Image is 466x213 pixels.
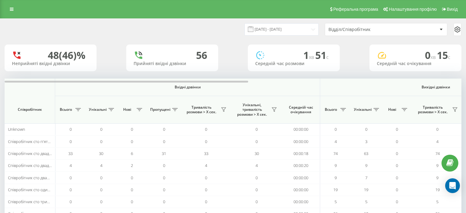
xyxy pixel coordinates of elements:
span: 9 [335,163,337,168]
span: 9 [335,175,337,180]
span: c [448,54,450,60]
span: 0 [256,187,258,192]
span: 0 [256,139,258,144]
span: хв [430,54,437,60]
td: 00:00:20 [282,160,320,172]
span: 0 [70,199,72,204]
span: 51 [315,48,329,62]
span: 0 [100,175,102,180]
div: Open Intercom Messenger [445,178,460,193]
span: 0 [70,139,72,144]
span: Тривалість розмови > Х сек. [415,105,450,114]
span: 1 [303,48,315,62]
td: 00:00:00 [282,123,320,135]
div: Неприйняті вхідні дзвінки [12,61,89,66]
span: 30 [99,151,103,156]
span: 33 [68,151,73,156]
span: Співробітник сто п'ятнадцять [8,139,63,144]
span: 0 [100,187,102,192]
span: 0 [396,126,398,132]
span: Співробітник сто одинадцять [8,187,63,192]
span: 19 [364,187,368,192]
span: Середній час очікування [286,105,315,114]
span: 4 [335,139,337,144]
span: 0 [163,199,165,204]
td: 00:00:18 [282,148,320,160]
span: 0 [396,199,398,204]
span: 0 [131,175,133,180]
span: 0 [396,175,398,180]
span: 63 [364,151,368,156]
span: 33 [204,151,208,156]
span: 0 [163,126,165,132]
span: 0 [205,175,207,180]
span: 2 [131,163,133,168]
span: 0 [205,126,207,132]
span: Нові [385,107,400,112]
span: 0 [100,139,102,144]
span: Унікальні, тривалість розмови > Х сек. [234,103,270,117]
span: 0 [256,199,258,204]
span: 7 [365,175,367,180]
span: Реферальна програма [333,7,378,12]
td: 00:00:00 [282,184,320,196]
td: 00:00:00 [282,135,320,147]
span: Унікальні [89,107,107,112]
span: 0 [205,187,207,192]
div: 48 (46)% [48,49,85,61]
span: Унікальні [354,107,372,112]
span: 0 [425,48,437,62]
span: 0 [100,199,102,204]
span: 74 [435,151,440,156]
span: Співробітник сто дванадцять [8,175,62,180]
span: Співробітник сто тринадцять [8,199,63,204]
span: Пропущені [150,107,170,112]
span: Unknown [8,126,25,132]
span: 0 [436,126,438,132]
span: 9 [436,163,438,168]
span: 0 [163,175,165,180]
div: Середній час розмови [255,61,332,66]
span: 0 [131,139,133,144]
td: 00:00:00 [282,172,320,184]
span: 6 [131,151,133,156]
span: 0 [163,187,165,192]
span: c [326,54,329,60]
span: 0 [256,126,258,132]
span: 0 [396,151,398,156]
div: 56 [196,49,207,61]
span: Всього [323,107,339,112]
td: 00:00:00 [282,196,320,208]
span: 0 [163,139,165,144]
div: Середній час очікування [377,61,454,66]
span: 4 [256,163,258,168]
span: 19 [333,187,338,192]
span: Вхідні дзвінки [71,85,304,90]
span: 5 [436,199,438,204]
span: 19 [435,187,440,192]
div: Відділ/Співробітник [328,27,402,32]
span: 0 [396,163,398,168]
span: 4 [205,163,207,168]
span: 31 [162,151,166,156]
span: 0 [256,175,258,180]
span: 30 [255,151,259,156]
span: 0 [163,163,165,168]
span: 0 [396,187,398,192]
span: 5 [335,199,337,204]
span: 9 [365,163,367,168]
span: 0 [100,126,102,132]
span: 0 [365,126,367,132]
span: Співробітник сто двадцять чотири [8,163,73,168]
span: хв [309,54,315,60]
span: Всього [58,107,74,112]
span: Співробітник сто двадцять три [8,151,65,156]
span: 15 [437,48,450,62]
span: 0 [70,175,72,180]
span: 0 [70,187,72,192]
span: 4 [70,163,72,168]
span: 0 [396,139,398,144]
span: 0 [205,199,207,204]
span: 0 [70,126,72,132]
span: 5 [365,199,367,204]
